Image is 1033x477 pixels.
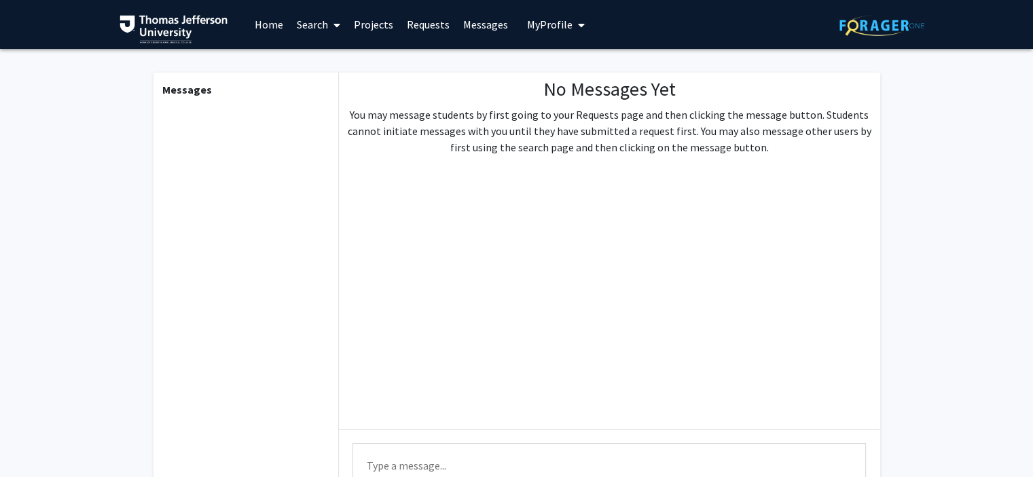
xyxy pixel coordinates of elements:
[120,15,228,43] img: Thomas Jefferson University Logo
[839,15,924,36] img: ForagerOne Logo
[10,416,58,467] iframe: Chat
[248,1,290,48] a: Home
[527,18,573,31] span: My Profile
[344,78,874,101] h1: No Messages Yet
[290,1,347,48] a: Search
[456,1,515,48] a: Messages
[162,83,212,96] b: Messages
[347,1,400,48] a: Projects
[344,107,874,155] p: You may message students by first going to your Requests page and then clicking the message butto...
[400,1,456,48] a: Requests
